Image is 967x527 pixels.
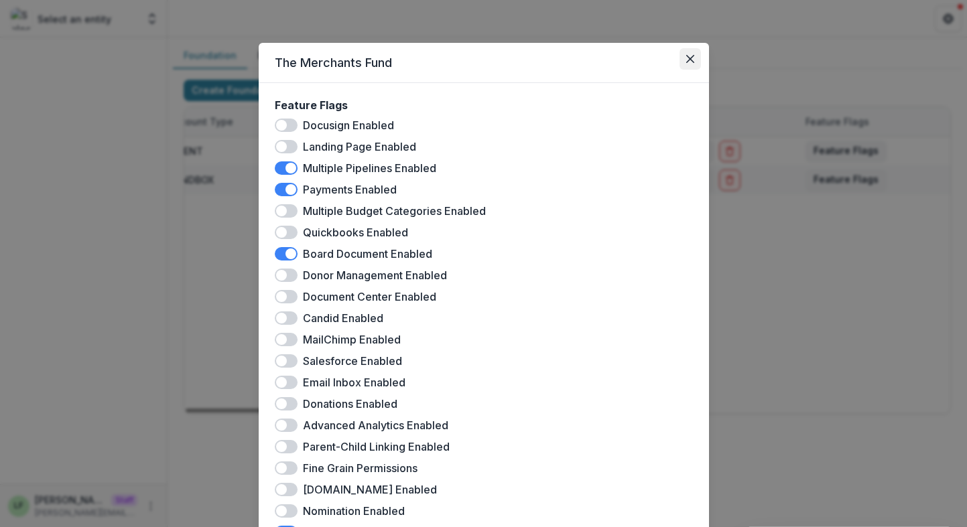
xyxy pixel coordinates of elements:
label: [DOMAIN_NAME] Enabled [303,481,437,498]
label: Candid Enabled [303,310,383,326]
label: Landing Page Enabled [303,139,416,155]
label: Board Document Enabled [303,246,432,262]
label: Multiple Budget Categories Enabled [303,203,486,219]
label: Payments Enabled [303,181,397,198]
label: Parent-Child Linking Enabled [303,439,450,455]
label: Docusign Enabled [303,117,394,133]
label: Email Inbox Enabled [303,374,405,390]
button: Close [680,48,701,70]
label: Donor Management Enabled [303,267,447,283]
h2: Feature Flags [275,99,348,112]
label: Fine Grain Permissions [303,460,417,476]
header: The Merchants Fund [259,43,709,83]
label: MailChimp Enabled [303,331,401,348]
label: Quickbooks Enabled [303,224,408,240]
label: Salesforce Enabled [303,353,402,369]
label: Advanced Analytics Enabled [303,417,448,433]
label: Multiple Pipelines Enabled [303,160,436,176]
label: Nomination Enabled [303,503,405,519]
label: Document Center Enabled [303,289,436,305]
label: Donations Enabled [303,396,397,412]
